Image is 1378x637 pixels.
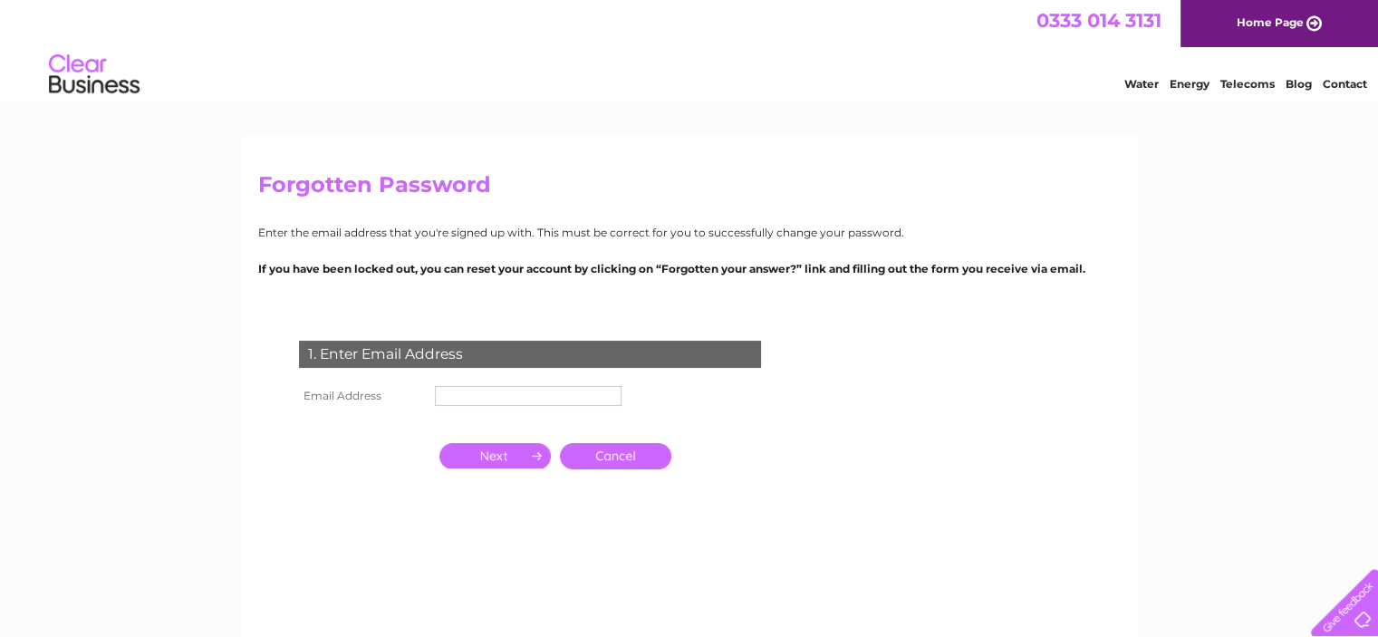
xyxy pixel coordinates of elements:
[258,224,1121,241] p: Enter the email address that you're signed up with. This must be correct for you to successfully ...
[1170,77,1209,91] a: Energy
[1220,77,1275,91] a: Telecoms
[1036,9,1161,32] a: 0333 014 3131
[1286,77,1312,91] a: Blog
[560,443,671,469] a: Cancel
[258,172,1121,207] h2: Forgotten Password
[1124,77,1159,91] a: Water
[1323,77,1367,91] a: Contact
[294,381,430,410] th: Email Address
[299,341,761,368] div: 1. Enter Email Address
[258,260,1121,277] p: If you have been locked out, you can reset your account by clicking on “Forgotten your answer?” l...
[48,47,140,102] img: logo.png
[262,10,1118,88] div: Clear Business is a trading name of Verastar Limited (registered in [GEOGRAPHIC_DATA] No. 3667643...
